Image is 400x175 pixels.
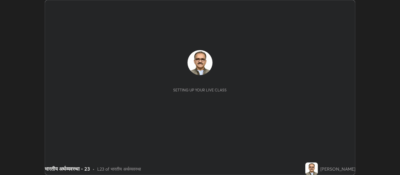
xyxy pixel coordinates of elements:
[97,166,141,172] div: L23 of भारतीय अर्थव्यवस्था
[305,162,318,175] img: 3056300093b4429f8abc2a26d5496710.jpg
[173,88,227,92] div: Setting up your live class
[45,165,90,172] div: भारतीय अर्थव्यवस्था - 23
[92,166,95,172] div: •
[187,50,212,75] img: 3056300093b4429f8abc2a26d5496710.jpg
[320,166,355,172] div: [PERSON_NAME]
